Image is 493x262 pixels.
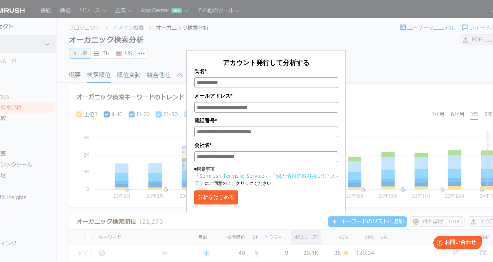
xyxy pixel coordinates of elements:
label: 電話番号* [194,117,338,125]
button: 分析をはじめる [194,190,238,204]
iframe: Help widget launcher [427,233,485,254]
a: 「Semrush Terms of Service」 [194,172,269,179]
span: アカウント発行して分析する [223,58,310,67]
p: ■同意事項 にご同意の上、クリックください [194,166,338,187]
a: 「個人情報の取り扱いについて」 [194,172,338,186]
label: メールアドレス* [194,92,338,100]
